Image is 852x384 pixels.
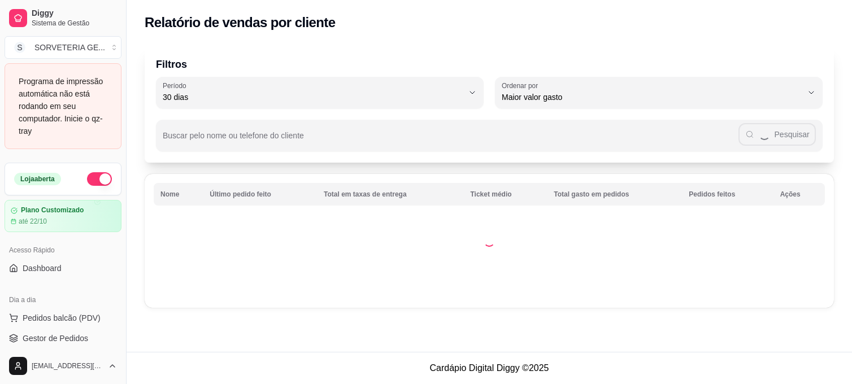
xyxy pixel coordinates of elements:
[23,333,88,344] span: Gestor de Pedidos
[5,241,121,259] div: Acesso Rápido
[87,172,112,186] button: Alterar Status
[5,259,121,277] a: Dashboard
[32,361,103,370] span: [EMAIL_ADDRESS][DOMAIN_NAME]
[5,36,121,59] button: Select a team
[156,77,484,108] button: Período30 dias
[21,206,84,215] article: Plano Customizado
[14,173,61,185] div: Loja aberta
[5,352,121,379] button: [EMAIL_ADDRESS][DOMAIN_NAME]
[127,352,852,384] footer: Cardápio Digital Diggy © 2025
[495,77,823,108] button: Ordenar porMaior valor gasto
[5,5,121,32] a: DiggySistema de Gestão
[32,8,117,19] span: Diggy
[156,56,823,72] p: Filtros
[5,329,121,347] a: Gestor de Pedidos
[32,19,117,28] span: Sistema de Gestão
[5,309,121,327] button: Pedidos balcão (PDV)
[23,312,101,324] span: Pedidos balcão (PDV)
[5,291,121,309] div: Dia a dia
[163,91,463,103] span: 30 dias
[5,200,121,232] a: Plano Customizadoaté 22/10
[163,81,190,90] label: Período
[484,235,495,247] div: Loading
[14,42,25,53] span: S
[19,217,47,226] article: até 22/10
[23,263,62,274] span: Dashboard
[34,42,105,53] div: SORVETERIA GE ...
[19,75,107,137] div: Programa de impressão automática não está rodando em seu computador. Inicie o qz-tray
[502,91,802,103] span: Maior valor gasto
[163,134,738,146] input: Buscar pelo nome ou telefone do cliente
[502,81,542,90] label: Ordenar por
[145,14,336,32] h2: Relatório de vendas por cliente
